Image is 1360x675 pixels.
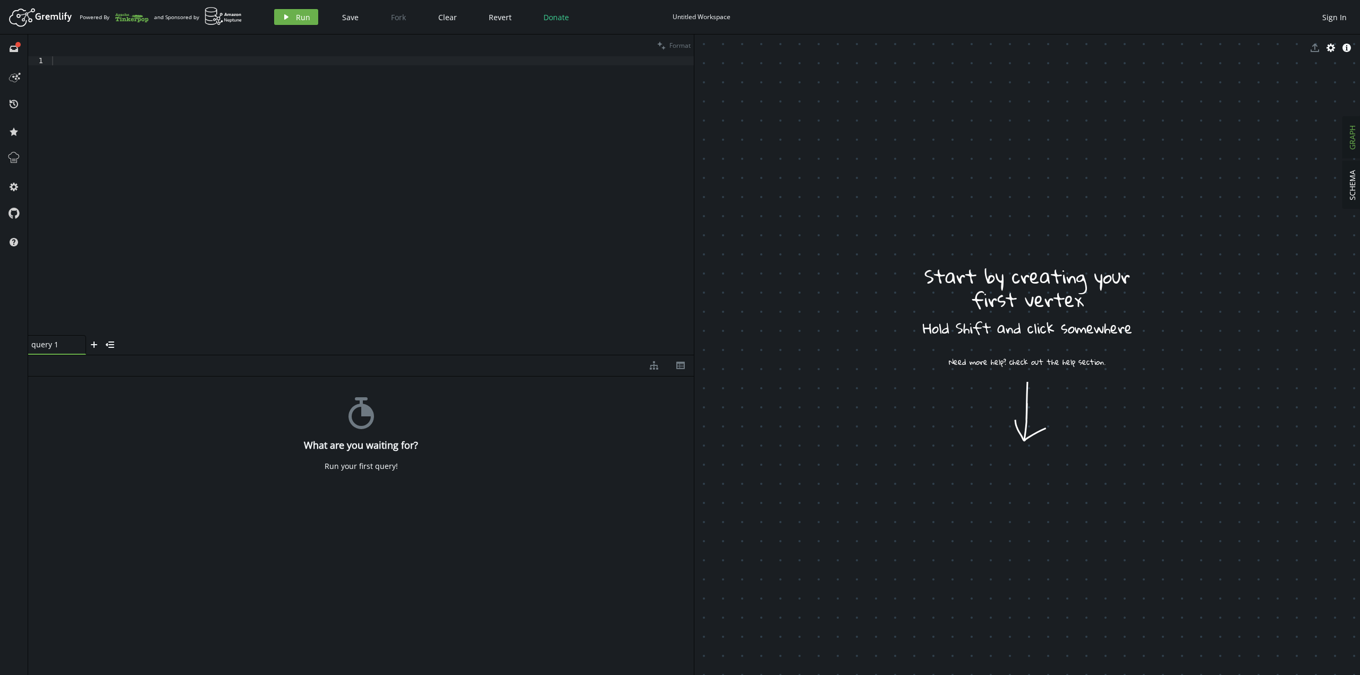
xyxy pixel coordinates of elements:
[154,7,242,27] div: and Sponsored by
[274,9,318,25] button: Run
[654,35,694,56] button: Format
[489,12,512,22] span: Revert
[80,8,149,27] div: Powered By
[438,12,457,22] span: Clear
[296,12,310,22] span: Run
[1322,12,1347,22] span: Sign In
[1347,170,1357,200] span: SCHEMA
[334,9,367,25] button: Save
[382,9,414,25] button: Fork
[669,41,691,50] span: Format
[673,13,730,21] div: Untitled Workspace
[1317,9,1352,25] button: Sign In
[481,9,520,25] button: Revert
[304,440,418,451] h4: What are you waiting for?
[342,12,359,22] span: Save
[391,12,406,22] span: Fork
[1347,125,1357,150] span: GRAPH
[325,462,398,471] div: Run your first query!
[535,9,577,25] button: Donate
[205,7,242,25] img: AWS Neptune
[28,56,50,65] div: 1
[430,9,465,25] button: Clear
[31,340,74,349] span: query 1
[543,12,569,22] span: Donate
